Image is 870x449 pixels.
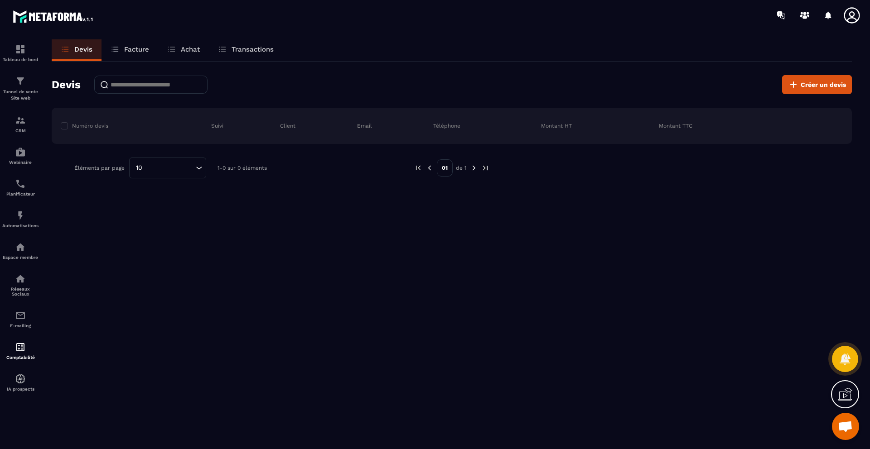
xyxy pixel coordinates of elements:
a: formationformationTableau de bord [2,37,39,69]
img: prev [425,164,434,172]
p: Montant TTC [659,122,692,129]
a: Facture [101,39,158,61]
img: next [481,164,489,172]
p: Achat [181,45,200,53]
img: automations [15,210,26,221]
p: Facture [124,45,149,53]
img: prev [414,164,422,172]
img: social-network [15,273,26,284]
a: formationformationTunnel de vente Site web [2,69,39,108]
span: 10 [133,163,145,173]
p: CRM [2,128,39,133]
a: automationsautomationsWebinaire [2,140,39,172]
a: automationsautomationsAutomatisations [2,203,39,235]
img: formation [15,44,26,55]
p: 1-0 sur 0 éléments [217,165,267,171]
a: automationsautomationsEspace membre [2,235,39,267]
img: email [15,310,26,321]
p: Suivi [211,122,223,129]
span: Créer un devis [801,80,846,89]
a: social-networksocial-networkRéseaux Sociaux [2,267,39,303]
img: scheduler [15,178,26,189]
img: next [470,164,478,172]
h2: Devis [52,76,81,94]
img: accountant [15,342,26,353]
img: automations [15,242,26,253]
p: Automatisations [2,223,39,228]
img: formation [15,76,26,86]
p: Webinaire [2,160,39,165]
div: Ouvrir le chat [832,413,859,440]
p: Tunnel de vente Site web [2,89,39,101]
p: Email [357,122,372,129]
p: Éléments par page [74,165,125,171]
a: schedulerschedulerPlanificateur [2,172,39,203]
img: formation [15,115,26,126]
p: Téléphone [433,122,460,129]
a: accountantaccountantComptabilité [2,335,39,367]
p: Planificateur [2,191,39,196]
input: Search for option [145,163,193,173]
img: automations [15,147,26,158]
p: Numéro devis [72,122,108,129]
p: Devis [74,45,92,53]
a: formationformationCRM [2,108,39,140]
img: logo [13,8,94,24]
img: automations [15,373,26,384]
p: Réseaux Sociaux [2,287,39,296]
p: Transactions [232,45,274,53]
p: 01 [437,159,453,177]
p: Client [280,122,295,129]
a: emailemailE-mailing [2,303,39,335]
p: Comptabilité [2,355,39,360]
a: Devis [52,39,101,61]
p: IA prospects [2,387,39,392]
p: E-mailing [2,323,39,328]
p: de 1 [456,164,467,172]
button: Créer un devis [782,75,852,94]
div: Search for option [129,158,206,178]
p: Espace membre [2,255,39,260]
p: Tableau de bord [2,57,39,62]
p: Montant HT [541,122,572,129]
